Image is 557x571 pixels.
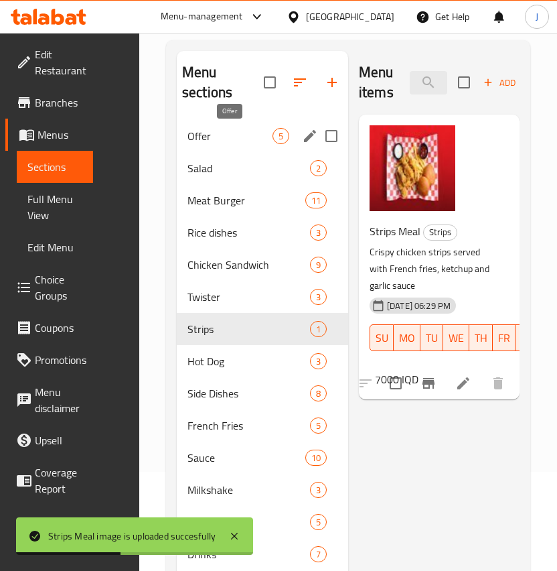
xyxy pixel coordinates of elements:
[482,367,514,399] button: delete
[310,321,327,337] div: items
[35,432,82,448] span: Upsell
[177,184,348,216] div: Meat Burger11
[284,66,316,99] span: Sort sections
[5,424,93,456] a: Upsell
[310,353,327,369] div: items
[187,289,310,305] span: Twister
[311,323,326,336] span: 1
[177,120,348,152] div: Offer5edit
[177,313,348,345] div: Strips1
[35,384,82,416] span: Menu disclaimer
[177,152,348,184] div: Salad2
[412,367,445,399] button: Branch-specific-item
[187,418,310,434] span: French Fries
[469,324,493,351] button: TH
[5,312,93,344] a: Coupons
[311,484,326,497] span: 3
[424,225,457,240] span: Strips
[382,369,410,397] span: Select to update
[310,257,327,273] div: items
[5,456,93,505] a: Coverage Report
[475,328,487,348] span: TH
[311,227,326,239] span: 3
[311,548,326,561] span: 7
[370,324,394,351] button: SU
[5,119,93,151] a: Menus
[310,289,327,305] div: items
[306,194,326,207] span: 11
[48,529,216,544] div: Strips Meal image is uploaded succesfully
[443,324,469,351] button: WE
[478,72,521,93] span: Add item
[37,127,82,143] span: Menus
[177,216,348,249] div: Rice dishes3
[310,385,327,401] div: items
[311,420,326,432] span: 5
[310,514,327,530] div: items
[187,353,310,369] span: Hot Dog
[311,259,326,271] span: 9
[370,125,455,211] img: Strips Meal
[35,271,82,304] span: Choice Groups
[161,9,243,25] div: Menu-management
[410,71,447,94] input: search
[187,514,310,530] span: Cold Drinks
[5,344,97,376] a: Promotions
[394,324,420,351] button: MO
[35,352,86,368] span: Promotions
[310,482,327,498] div: items
[35,46,86,78] span: Edit Restaurant
[481,75,518,90] span: Add
[187,385,310,401] span: Side Dishes
[177,345,348,377] div: Hot Dog3
[382,300,456,312] span: [DATE] 06:29 PM
[306,452,326,464] span: 10
[311,516,326,529] span: 5
[187,160,310,176] span: Salad
[536,9,538,24] span: J
[306,9,394,24] div: [GEOGRAPHIC_DATA]
[27,239,82,255] span: Edit Menu
[310,225,327,241] div: items
[311,355,326,368] span: 3
[311,162,326,175] span: 2
[177,474,348,506] div: Milkshake3
[399,328,415,348] span: MO
[27,159,82,175] span: Sections
[311,291,326,304] span: 3
[305,450,327,466] div: items
[187,192,305,208] span: Meat Burger
[359,62,394,103] h2: Menu items
[300,126,320,146] button: edit
[515,324,539,351] button: SA
[272,128,289,144] div: items
[5,86,93,119] a: Branches
[35,513,82,545] span: Grocery Checklist
[455,375,471,391] a: Edit menu item
[187,225,310,241] div: Rice dishes
[478,72,521,93] button: Add
[311,387,326,400] span: 8
[187,450,305,466] span: Sauce
[35,320,82,336] span: Coupons
[426,328,438,348] span: TU
[187,482,310,498] span: Milkshake
[177,377,348,409] div: Side Dishes8
[420,324,443,351] button: TU
[423,225,457,241] div: Strips
[310,418,327,434] div: items
[376,328,388,348] span: SU
[187,321,310,337] span: Strips
[177,409,348,442] div: French Fries5
[17,183,93,231] a: Full Menu View
[187,257,310,273] span: Chicken Sandwich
